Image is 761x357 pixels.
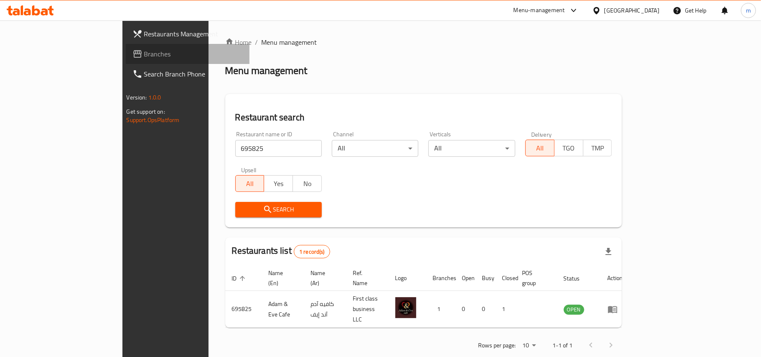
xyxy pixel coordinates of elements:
span: Version: [127,92,147,103]
td: First class business LLC [346,291,389,328]
a: Branches [126,44,249,64]
h2: Restaurant search [235,111,612,124]
button: Search [235,202,322,217]
table: enhanced table [225,265,630,328]
img: Adam & Eve Cafe [395,297,416,318]
p: Rows per page: [478,340,516,351]
div: All [428,140,515,157]
td: كافيه آدم آند إيف [304,291,346,328]
button: Yes [264,175,293,192]
span: Get support on: [127,106,165,117]
span: Status [564,273,591,283]
input: Search for restaurant name or ID.. [235,140,322,157]
span: Branches [144,49,243,59]
span: All [529,142,551,154]
button: TGO [554,140,583,156]
span: All [239,178,261,190]
td: 0 [456,291,476,328]
button: No [293,175,322,192]
span: Menu management [262,37,317,47]
span: 1 record(s) [294,248,330,256]
div: Total records count [294,245,330,258]
span: Ref. Name [353,268,379,288]
button: TMP [583,140,612,156]
div: OPEN [564,305,584,315]
div: Menu [608,304,623,314]
th: Logo [389,265,426,291]
span: Search [242,204,315,215]
span: Restaurants Management [144,29,243,39]
span: ID [232,273,248,283]
nav: breadcrumb [225,37,622,47]
span: 1.0.0 [148,92,161,103]
span: POS group [522,268,547,288]
th: Busy [476,265,496,291]
p: 1-1 of 1 [552,340,573,351]
div: [GEOGRAPHIC_DATA] [604,6,659,15]
span: Search Branch Phone [144,69,243,79]
div: Rows per page: [519,339,539,352]
label: Delivery [531,131,552,137]
span: Yes [267,178,290,190]
span: No [296,178,318,190]
h2: Menu management [225,64,308,77]
span: Name (Ar) [311,268,336,288]
button: All [235,175,265,192]
div: Export file [598,242,618,262]
td: 1 [426,291,456,328]
a: Support.OpsPlatform [127,115,180,125]
a: Restaurants Management [126,24,249,44]
a: Search Branch Phone [126,64,249,84]
h2: Restaurants list [232,245,330,258]
span: TMP [587,142,609,154]
td: 1 [496,291,516,328]
button: All [525,140,555,156]
li: / [255,37,258,47]
div: Menu-management [514,5,565,15]
td: Adam & Eve Cafe [262,291,304,328]
th: Branches [426,265,456,291]
td: 0 [476,291,496,328]
th: Closed [496,265,516,291]
div: All [332,140,418,157]
th: Action [601,265,630,291]
label: Upsell [241,167,257,173]
th: Open [456,265,476,291]
span: m [746,6,751,15]
span: TGO [558,142,580,154]
span: Name (En) [269,268,294,288]
span: OPEN [564,305,584,314]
